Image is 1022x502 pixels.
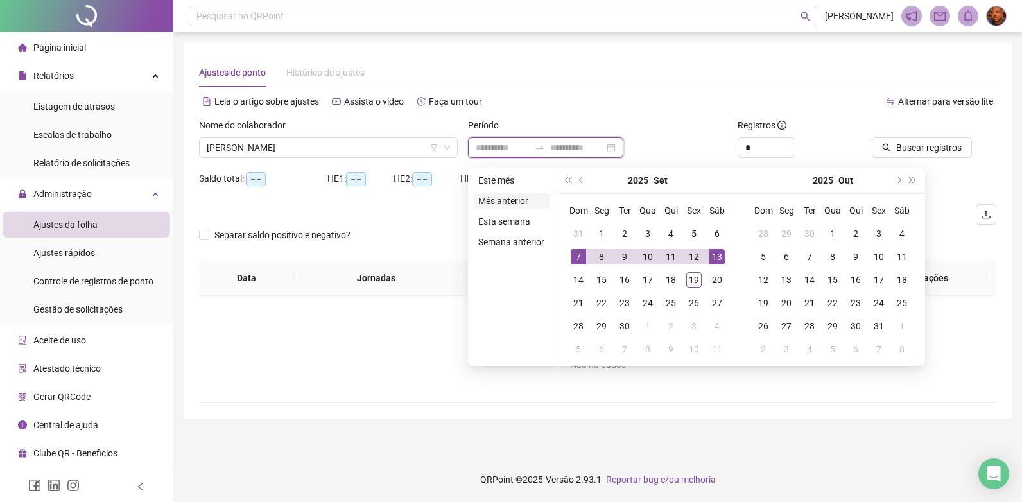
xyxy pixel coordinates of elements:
[686,272,702,288] div: 19
[636,199,659,222] th: Qua
[821,222,844,245] td: 2025-10-01
[18,43,27,52] span: home
[825,272,840,288] div: 15
[173,457,1022,502] footer: QRPoint © 2025 - 2.93.1 -
[802,272,817,288] div: 14
[640,318,655,334] div: 1
[779,342,794,357] div: 3
[706,315,729,338] td: 2025-10-04
[779,272,794,288] div: 13
[894,249,910,264] div: 11
[67,479,80,492] span: instagram
[867,222,890,245] td: 2025-10-03
[594,249,609,264] div: 8
[752,245,775,268] td: 2025-10-05
[752,315,775,338] td: 2025-10-26
[896,141,962,155] span: Buscar registros
[429,96,482,107] span: Faça um tour
[871,272,887,288] div: 17
[844,268,867,291] td: 2025-10-16
[775,291,798,315] td: 2025-10-20
[590,199,613,222] th: Seg
[332,97,341,106] span: youtube
[890,199,914,222] th: Sáb
[394,171,460,186] div: HE 2:
[987,6,1006,26] img: 94904
[663,249,679,264] div: 11
[48,479,60,492] span: linkedin
[18,336,27,345] span: audit
[590,268,613,291] td: 2025-09-15
[18,71,27,80] span: file
[443,144,451,151] span: down
[738,118,786,132] span: Registros
[33,448,117,458] span: Clube QR - Beneficios
[663,226,679,241] div: 4
[659,222,682,245] td: 2025-09-04
[871,226,887,241] div: 3
[706,338,729,361] td: 2025-10-11
[640,342,655,357] div: 8
[798,338,821,361] td: 2025-11-04
[613,268,636,291] td: 2025-09-16
[906,10,917,22] span: notification
[978,458,1009,489] div: Open Intercom Messenger
[636,268,659,291] td: 2025-09-17
[682,291,706,315] td: 2025-09-26
[813,168,833,193] button: year panel
[801,12,810,21] span: search
[821,245,844,268] td: 2025-10-08
[594,342,609,357] div: 6
[752,268,775,291] td: 2025-10-12
[706,268,729,291] td: 2025-09-20
[682,245,706,268] td: 2025-09-12
[659,338,682,361] td: 2025-10-09
[844,199,867,222] th: Qui
[207,138,450,157] span: BEATRIZ FABIOLA DOS SANTOS
[33,304,123,315] span: Gestão de solicitações
[802,342,817,357] div: 4
[798,268,821,291] td: 2025-10-14
[686,295,702,311] div: 26
[594,272,609,288] div: 15
[636,291,659,315] td: 2025-09-24
[590,222,613,245] td: 2025-09-01
[706,199,729,222] th: Sáb
[617,342,632,357] div: 7
[33,392,91,402] span: Gerar QRCode
[546,474,574,485] span: Versão
[575,168,589,193] button: prev-year
[473,214,550,229] li: Esta semana
[617,272,632,288] div: 16
[617,295,632,311] div: 23
[473,234,550,250] li: Semana anterior
[571,295,586,311] div: 21
[33,189,92,199] span: Administração
[844,291,867,315] td: 2025-10-23
[906,168,920,193] button: super-next-year
[613,199,636,222] th: Ter
[894,318,910,334] div: 1
[33,335,86,345] span: Aceite de uso
[706,291,729,315] td: 2025-09-27
[33,101,115,112] span: Listagem de atrasos
[33,276,153,286] span: Controle de registros de ponto
[640,226,655,241] div: 3
[825,226,840,241] div: 1
[18,420,27,429] span: info-circle
[659,268,682,291] td: 2025-09-18
[867,245,890,268] td: 2025-10-10
[686,249,702,264] div: 12
[202,97,211,106] span: file-text
[890,338,914,361] td: 2025-11-08
[890,315,914,338] td: 2025-11-01
[606,474,716,485] span: Reportar bug e/ou melhoria
[590,291,613,315] td: 2025-09-22
[821,291,844,315] td: 2025-10-22
[709,249,725,264] div: 13
[617,318,632,334] div: 30
[706,245,729,268] td: 2025-09-13
[636,245,659,268] td: 2025-09-10
[33,130,112,140] span: Escalas de trabalho
[617,226,632,241] div: 2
